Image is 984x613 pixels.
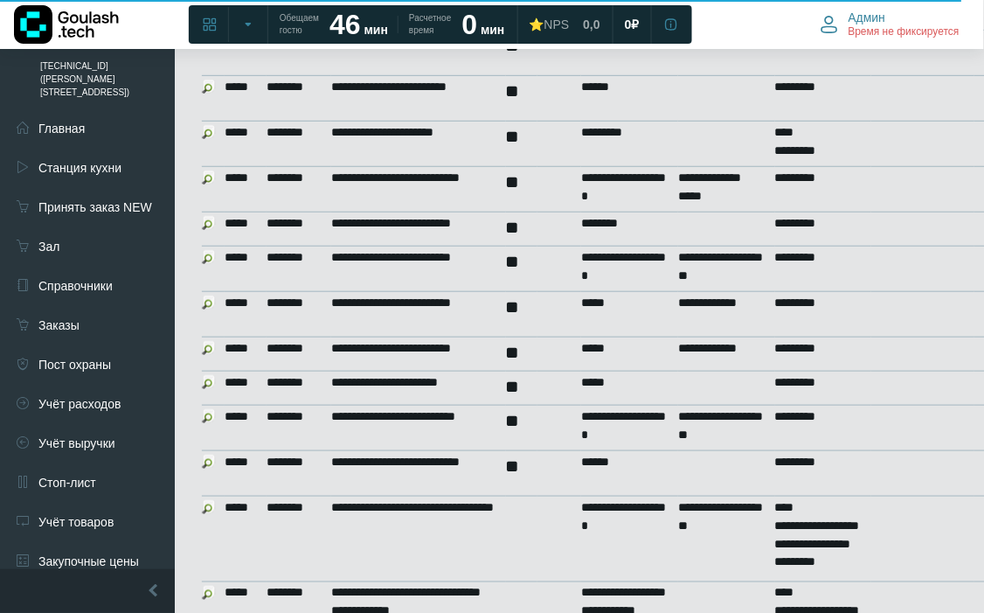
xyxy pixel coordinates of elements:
[810,6,970,43] button: Админ Время не фиксируется
[583,17,599,32] span: 0,0
[530,17,570,32] div: ⭐
[462,9,478,40] strong: 0
[519,9,611,40] a: ⭐NPS 0,0
[625,17,632,32] span: 0
[481,23,504,37] span: мин
[632,17,640,32] span: ₽
[269,9,516,40] a: Обещаем гостю 46 мин Расчетное время 0 мин
[280,12,319,37] span: Обещаем гостю
[364,23,388,37] span: мин
[849,25,960,39] span: Время не фиксируется
[329,9,361,40] strong: 46
[544,17,570,31] span: NPS
[849,10,886,25] span: Админ
[14,5,119,44] img: Логотип компании Goulash.tech
[409,12,451,37] span: Расчетное время
[614,9,650,40] a: 0 ₽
